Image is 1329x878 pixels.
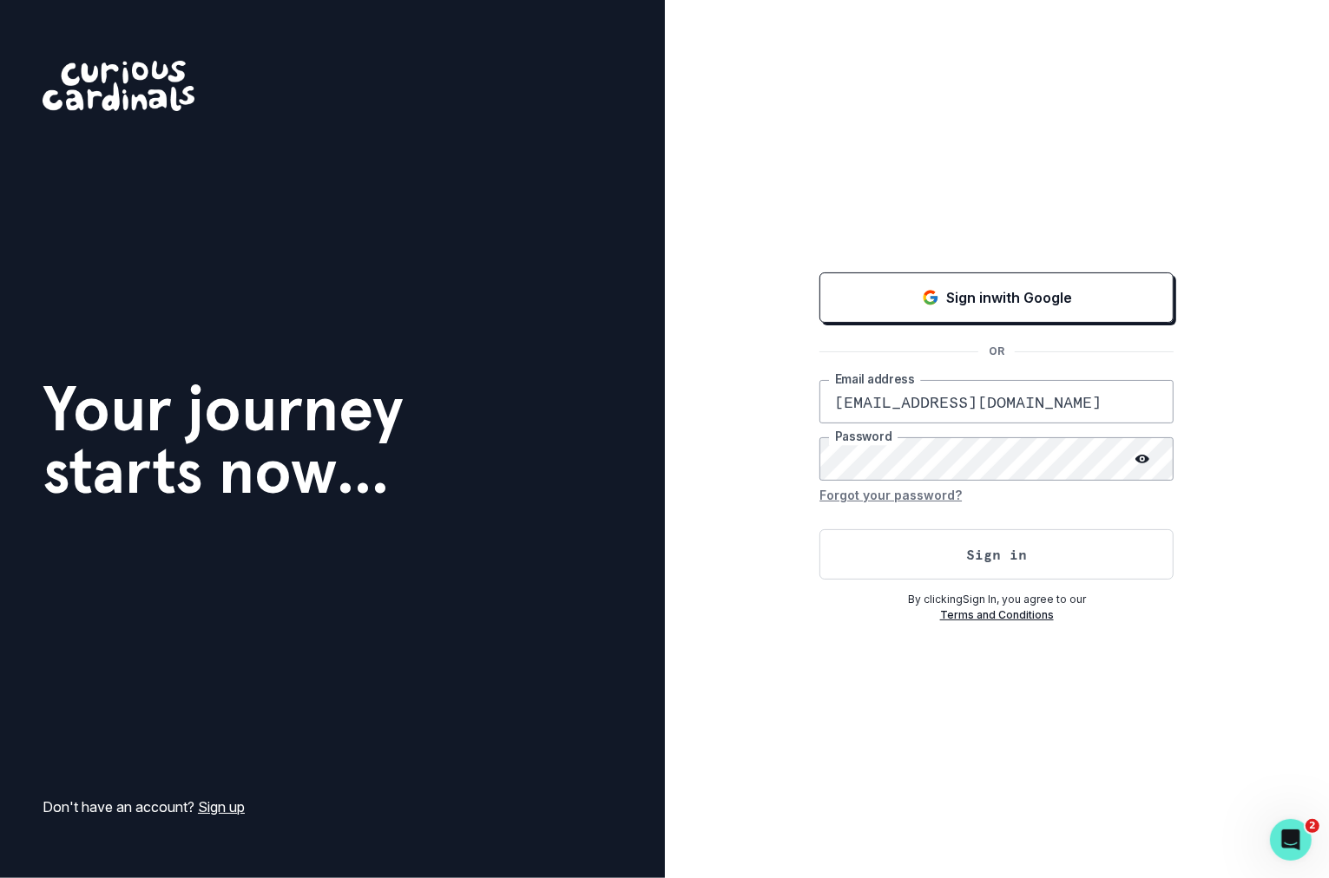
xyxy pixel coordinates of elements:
span: 2 [1306,819,1319,833]
iframe: Intercom live chat [1270,819,1312,861]
a: Sign up [198,798,245,816]
button: Sign in [819,529,1174,580]
button: Forgot your password? [819,481,962,508]
p: By clicking Sign In , you agree to our [819,592,1174,607]
p: Sign in with Google [946,287,1072,308]
p: Don't have an account? [43,796,245,817]
p: OR [978,344,1015,359]
a: Terms and Conditions [940,608,1054,621]
h1: Your journey starts now... [43,377,404,502]
img: Curious Cardinals Logo [43,61,194,111]
button: Sign in with Google (GSuite) [819,272,1174,323]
